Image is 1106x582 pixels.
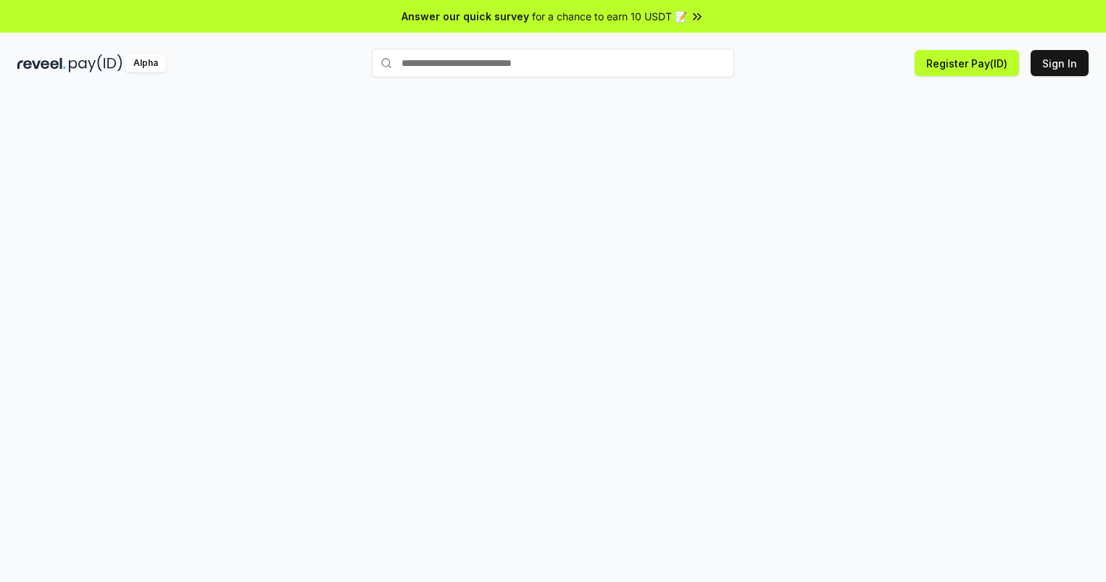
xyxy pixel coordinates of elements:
[1031,50,1089,76] button: Sign In
[17,54,66,72] img: reveel_dark
[915,50,1019,76] button: Register Pay(ID)
[402,9,529,24] span: Answer our quick survey
[69,54,122,72] img: pay_id
[125,54,166,72] div: Alpha
[532,9,687,24] span: for a chance to earn 10 USDT 📝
